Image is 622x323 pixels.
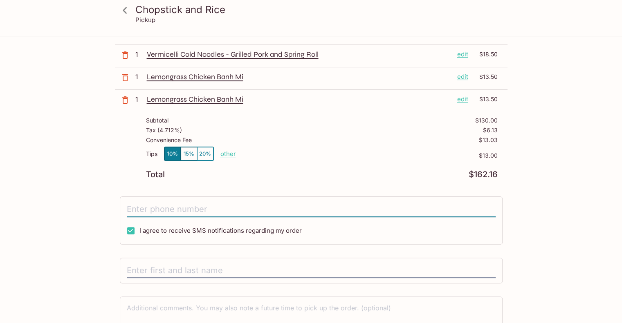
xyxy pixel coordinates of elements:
[135,3,501,16] h3: Chopstick and Rice
[457,72,468,81] p: edit
[146,151,157,157] p: Tips
[220,150,236,158] button: other
[457,95,468,104] p: edit
[164,147,181,160] button: 10%
[469,171,498,178] p: $162.16
[475,117,498,124] p: $130.00
[127,202,496,217] input: Enter phone number
[146,127,182,134] p: Tax ( 4.712% )
[127,263,496,278] input: Enter first and last name
[135,16,155,24] p: Pickup
[139,227,302,234] span: I agree to receive SMS notifications regarding my order
[457,50,468,59] p: edit
[236,152,498,159] p: $13.00
[479,137,498,143] p: $13.03
[473,50,498,59] p: $18.50
[147,72,451,81] p: Lemongrass Chicken Banh Mi
[146,171,165,178] p: Total
[147,95,451,104] p: Lemongrass Chicken Banh Mi
[473,72,498,81] p: $13.50
[135,72,144,81] p: 1
[483,127,498,134] p: $6.13
[147,50,451,59] p: Vermicelli Cold Noodles - Grilled Pork and Spring Roll
[146,117,168,124] p: Subtotal
[135,50,144,59] p: 1
[197,147,213,160] button: 20%
[181,147,197,160] button: 15%
[146,137,192,143] p: Convenience Fee
[135,95,144,104] p: 1
[473,95,498,104] p: $13.50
